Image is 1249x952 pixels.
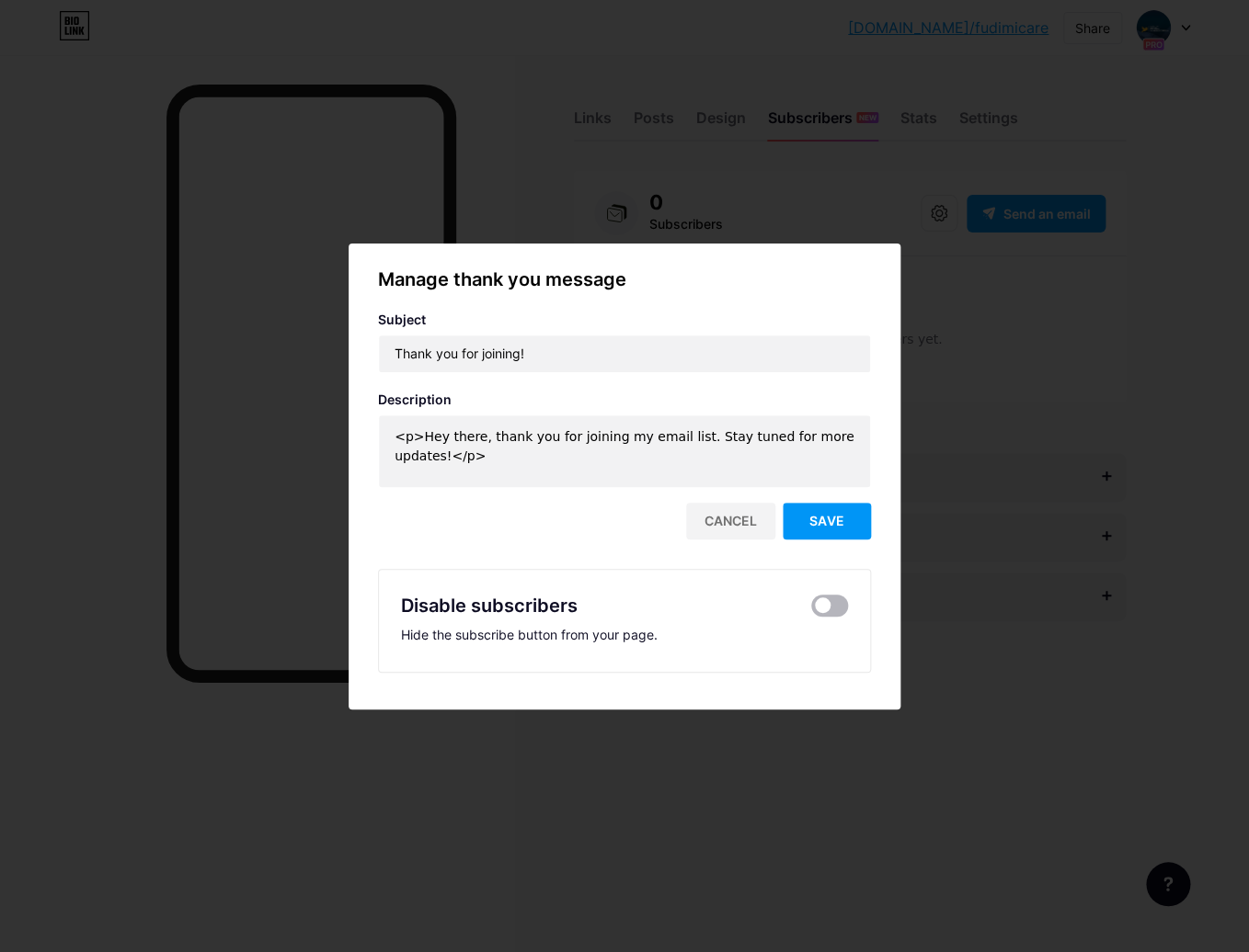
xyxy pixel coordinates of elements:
[379,335,870,372] input: Thank you for joining
[378,391,871,407] div: Description
[401,627,848,642] div: Hide the subscribe button from your page.
[401,592,578,619] div: Disable subscribers
[378,266,871,293] div: Manage thank you message
[686,503,775,539] div: Cancel
[378,312,871,327] div: Subject
[809,513,844,528] span: Save
[783,503,871,539] button: Save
